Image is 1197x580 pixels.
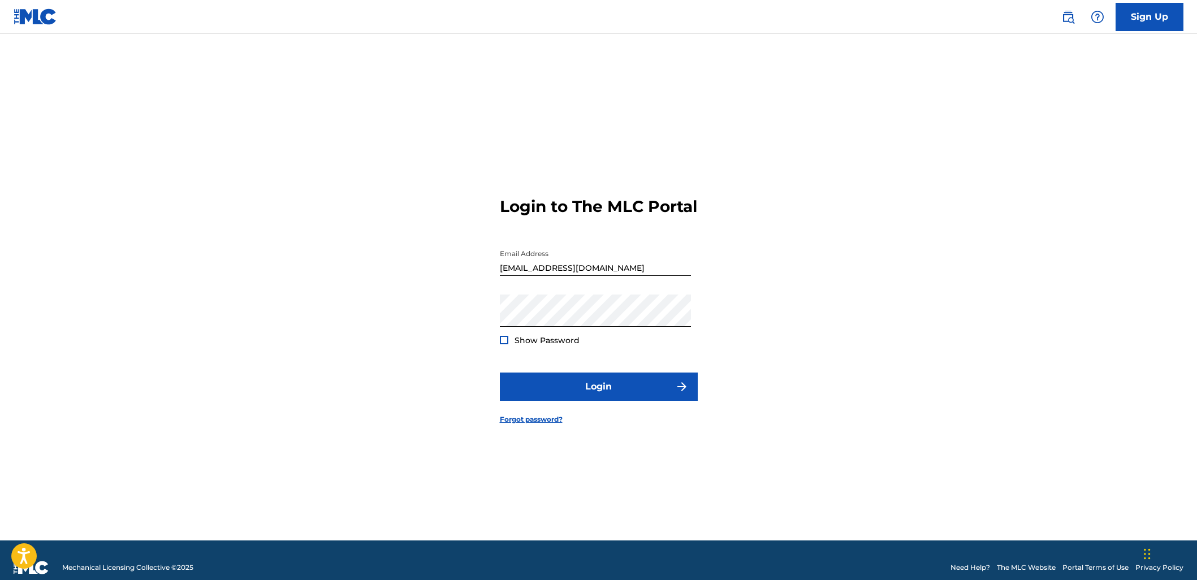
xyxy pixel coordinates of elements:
[14,561,49,574] img: logo
[997,562,1056,573] a: The MLC Website
[1135,562,1183,573] a: Privacy Policy
[1086,6,1109,28] div: Help
[1062,562,1129,573] a: Portal Terms of Use
[1116,3,1183,31] a: Sign Up
[500,197,697,217] h3: Login to The MLC Portal
[1091,10,1104,24] img: help
[1140,526,1197,580] iframe: Chat Widget
[1057,6,1079,28] a: Public Search
[1144,537,1151,571] div: Drag
[14,8,57,25] img: MLC Logo
[515,335,580,345] span: Show Password
[675,380,689,393] img: f7272a7cc735f4ea7f67.svg
[950,562,990,573] a: Need Help?
[62,562,193,573] span: Mechanical Licensing Collective © 2025
[500,414,563,425] a: Forgot password?
[1061,10,1075,24] img: search
[500,373,698,401] button: Login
